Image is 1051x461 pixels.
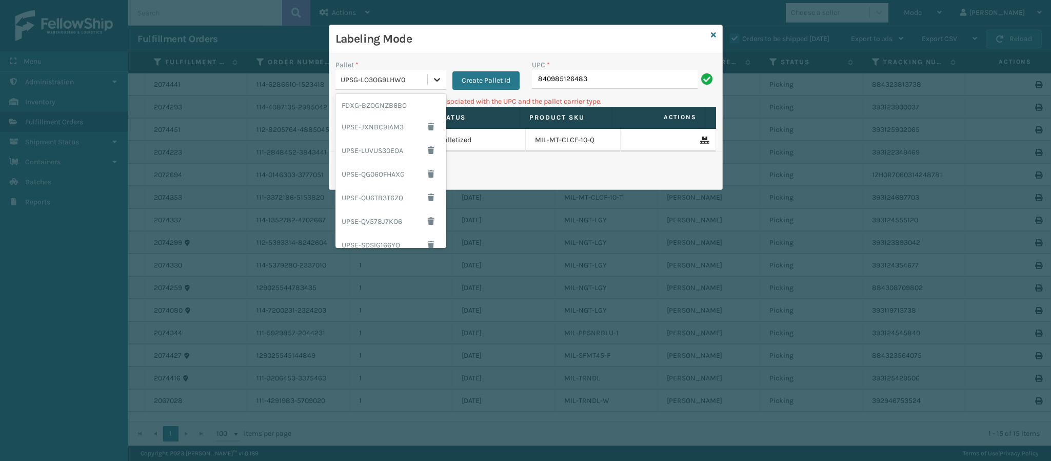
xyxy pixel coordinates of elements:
p: Can't find any fulfillment orders associated with the UPC and the pallet carrier type. [335,96,716,107]
label: Product SKU [529,113,603,122]
div: UPSG-LO3OG9LHW0 [341,74,428,85]
td: Palletized [430,129,526,151]
button: Create Pallet Id [452,71,520,90]
div: UPSE-JXNBC9IAM3 [335,115,446,139]
td: MIL-MT-CLCF-10-Q [526,129,621,151]
div: FDXG-BZOGNZB6BO [335,96,446,115]
i: Remove From Pallet [700,137,706,144]
label: Pallet [335,60,359,70]
span: Actions [616,109,702,126]
div: UPSE-LUVUS30EOA [335,139,446,162]
label: Status [437,113,510,122]
div: UPSE-QG06OFHAXG [335,162,446,186]
div: UPSE-SDSIG166YO [335,233,446,257]
label: UPC [532,60,550,70]
h3: Labeling Mode [335,31,707,47]
div: UPSE-QV578J7KO6 [335,209,446,233]
div: UPSE-QU6TB3T6ZO [335,186,446,209]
